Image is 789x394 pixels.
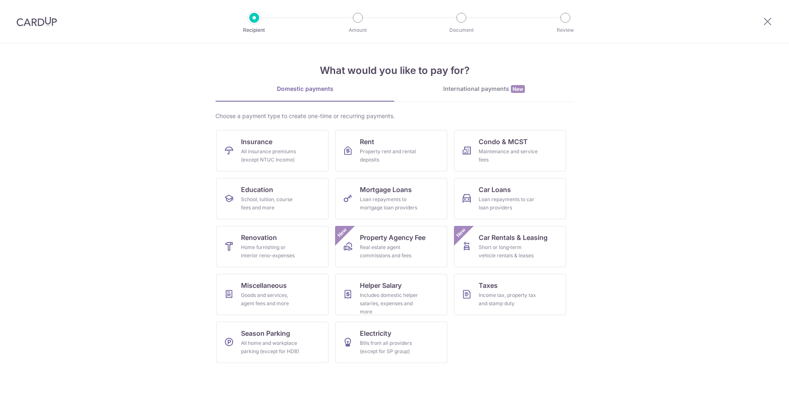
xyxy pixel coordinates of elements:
[17,17,57,26] img: CardUp
[454,274,566,315] a: TaxesIncome tax, property tax and stamp duty
[216,322,328,363] a: Season ParkingAll home and workplace parking (except for HDB)
[360,233,425,242] span: Property Agency Fee
[360,137,374,147] span: Rent
[241,291,300,308] div: Goods and services, agent fees and more
[241,195,300,212] div: School, tuition, course fees and more
[479,291,538,308] div: Income tax, property tax and stamp duty
[360,339,419,356] div: Bills from all providers (except for SP group)
[215,85,394,93] div: Domestic payments
[241,339,300,356] div: All home and workplace parking (except for HDB)
[224,26,285,34] p: Recipient
[479,147,538,164] div: Maintenance and service fees
[360,280,402,290] span: Helper Salary
[479,137,528,147] span: Condo & MCST
[241,147,300,164] div: All insurance premiums (except NTUC Income)
[479,185,511,195] span: Car Loans
[327,26,388,34] p: Amount
[335,130,447,171] a: RentProperty rent and rental deposits
[479,243,538,260] div: Short or long‑term vehicle rentals & leases
[335,322,447,363] a: ElectricityBills from all providers (except for SP group)
[360,195,419,212] div: Loan repayments to mortgage loan providers
[360,147,419,164] div: Property rent and rental deposits
[454,130,566,171] a: Condo & MCSTMaintenance and service fees
[360,328,391,338] span: Electricity
[216,226,328,267] a: RenovationHome furnishing or interior reno-expenses
[454,178,566,219] a: Car LoansLoan repayments to car loan providers
[479,280,498,290] span: Taxes
[394,85,574,93] div: International payments
[241,328,290,338] span: Season Parking
[335,226,349,240] span: New
[335,226,447,267] a: Property Agency FeeReal estate agent commissions and feesNew
[335,274,447,315] a: Helper SalaryIncludes domestic helper salaries, expenses and more
[360,185,412,195] span: Mortgage Loans
[241,243,300,260] div: Home furnishing or interior reno-expenses
[431,26,492,34] p: Document
[454,226,468,240] span: New
[216,178,328,219] a: EducationSchool, tuition, course fees and more
[360,243,419,260] div: Real estate agent commissions and fees
[511,85,525,93] span: New
[335,178,447,219] a: Mortgage LoansLoan repayments to mortgage loan providers
[454,226,566,267] a: Car Rentals & LeasingShort or long‑term vehicle rentals & leasesNew
[215,63,574,78] h4: What would you like to pay for?
[241,280,287,290] span: Miscellaneous
[215,112,574,120] div: Choose a payment type to create one-time or recurring payments.
[216,274,328,315] a: MiscellaneousGoods and services, agent fees and more
[241,185,273,195] span: Education
[479,233,548,242] span: Car Rentals & Leasing
[241,137,272,147] span: Insurance
[360,291,419,316] div: Includes domestic helper salaries, expenses and more
[535,26,596,34] p: Review
[479,195,538,212] div: Loan repayments to car loan providers
[241,233,277,242] span: Renovation
[216,130,328,171] a: InsuranceAll insurance premiums (except NTUC Income)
